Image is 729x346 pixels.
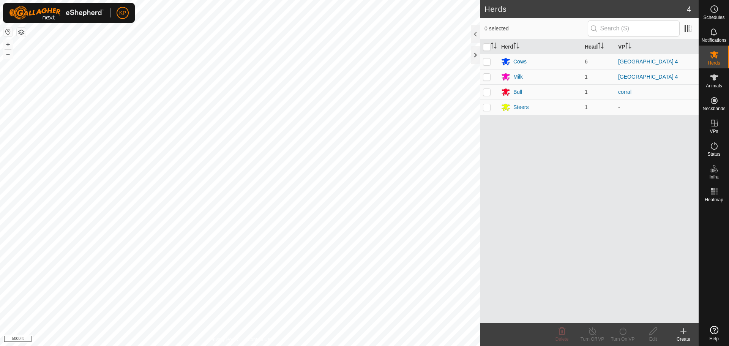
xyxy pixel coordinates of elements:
span: KP [119,9,126,17]
p-sorticon: Activate to sort [513,44,519,50]
div: Edit [638,336,668,343]
span: 1 [585,74,588,80]
a: corral [618,89,631,95]
a: Privacy Policy [210,336,238,343]
th: Herd [498,39,582,54]
span: Herds [708,61,720,65]
div: Cows [513,58,527,66]
div: Turn On VP [607,336,638,343]
button: + [3,40,13,49]
p-sorticon: Activate to sort [625,44,631,50]
span: Notifications [702,38,726,43]
div: Turn Off VP [577,336,607,343]
span: Infra [709,175,718,179]
span: Animals [706,84,722,88]
span: VPs [710,129,718,134]
span: Neckbands [702,106,725,111]
div: Steers [513,103,529,111]
span: Heatmap [705,197,723,202]
span: 6 [585,58,588,65]
p-sorticon: Activate to sort [491,44,497,50]
button: – [3,50,13,59]
div: Bull [513,88,522,96]
span: 4 [687,3,691,15]
th: VP [615,39,699,54]
a: [GEOGRAPHIC_DATA] 4 [618,74,678,80]
th: Head [582,39,615,54]
button: Reset Map [3,27,13,36]
div: Create [668,336,699,343]
img: Gallagher Logo [9,6,104,20]
td: - [615,100,699,115]
a: Help [699,323,729,344]
p-sorticon: Activate to sort [598,44,604,50]
input: Search (S) [588,21,680,36]
a: Contact Us [248,336,270,343]
span: Status [707,152,720,156]
a: [GEOGRAPHIC_DATA] 4 [618,58,678,65]
span: 1 [585,89,588,95]
div: Milk [513,73,523,81]
span: Help [709,337,719,341]
span: 1 [585,104,588,110]
button: Map Layers [17,28,26,37]
span: Delete [555,337,569,342]
span: 0 selected [484,25,588,33]
span: Schedules [703,15,724,20]
h2: Herds [484,5,687,14]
